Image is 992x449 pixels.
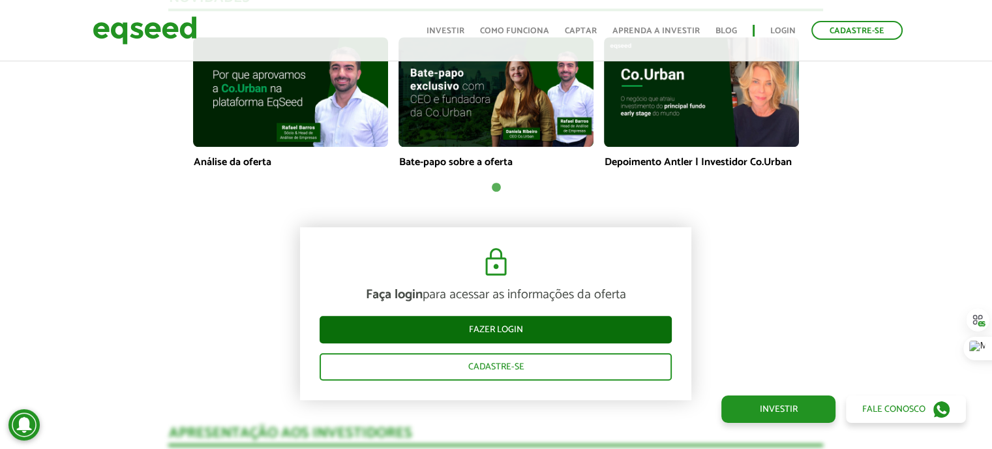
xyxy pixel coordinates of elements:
a: Captar [565,27,597,35]
a: Investir [427,27,464,35]
a: Blog [715,27,737,35]
img: EqSeed [93,13,197,48]
a: Aprenda a investir [612,27,700,35]
img: maxresdefault.jpg [193,37,388,147]
p: Bate-papo sobre a oferta [398,156,594,168]
img: maxresdefault.jpg [604,37,799,147]
p: para acessar as informações da oferta [320,287,672,303]
a: Cadastre-se [811,21,903,40]
button: 1 of 1 [489,181,502,194]
strong: Faça login [366,284,423,305]
p: Análise da oferta [193,156,388,168]
img: cadeado.svg [480,247,512,278]
img: maxresdefault.jpg [398,37,594,147]
a: Fazer login [320,316,672,343]
a: Login [770,27,796,35]
a: Fale conosco [846,395,966,423]
p: Depoimento Antler | Investidor Co.Urban [604,156,799,168]
a: Cadastre-se [320,353,672,380]
a: Investir [721,395,835,423]
a: Como funciona [480,27,549,35]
